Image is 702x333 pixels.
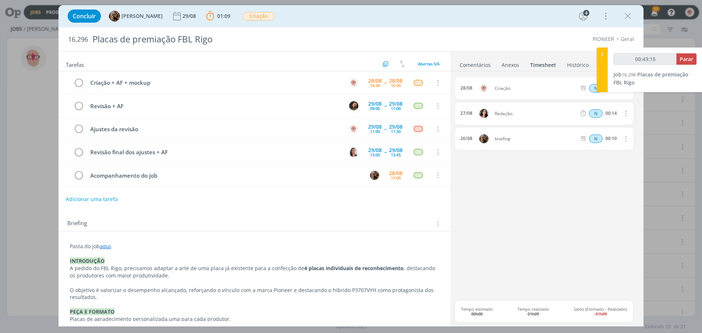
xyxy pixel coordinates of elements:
span: 01:09 [217,12,230,19]
span: Saldo (Estimado - Realizado) [574,307,627,316]
div: Ajustes da revisão [87,125,342,134]
button: Parar [676,53,697,65]
button: 4 [577,10,589,22]
span: Briefing [67,219,87,228]
div: 29/08 [389,101,403,106]
div: Criação + AF + mockup [87,78,342,87]
div: 00:10 [605,136,617,141]
img: T [479,109,488,118]
span: Criação [492,86,579,91]
div: 11:00 [391,106,401,110]
div: 26/08 [460,136,472,141]
div: Revisão + AF [87,102,342,111]
a: Histórico [567,58,589,69]
div: 28/08 [389,171,403,176]
a: Timesheet [530,58,556,69]
span: -- [384,80,386,85]
div: Horas normais [589,84,603,92]
div: 29/08 [389,124,403,129]
div: 29/08 [182,14,197,19]
span: 16.296 [68,35,88,43]
img: J [349,101,358,110]
div: Horas normais [589,135,603,143]
span: Placas de premiação FBL Rigo [614,71,688,86]
div: 29/08 [368,101,382,106]
button: C [348,147,359,158]
span: Tarefas [66,60,84,68]
div: Acompanhamento do job [87,171,363,180]
p: Pasta do job . [70,243,439,250]
div: 09:00 [370,106,380,110]
span: N [589,84,603,92]
div: 00:14 [605,111,617,116]
img: A [370,171,379,180]
span: -- [384,103,386,108]
img: A [479,134,488,143]
b: -01h09 [594,311,607,317]
a: Geral [621,35,634,42]
div: 29/08 [389,148,403,153]
span: N [589,109,603,118]
strong: placas individuais de reconhecimento [309,265,404,272]
span: Criação [242,12,275,20]
button: A [369,170,380,181]
a: Comentários [459,58,491,69]
button: J [348,100,359,111]
div: 11:00 [370,129,380,133]
div: 28/08 [460,86,472,91]
strong: INTRODUÇÃO [70,257,105,264]
div: Horas normais [589,109,603,118]
span: -- [384,150,386,155]
div: dialog [58,5,643,326]
div: 29/08 [368,148,382,153]
p: O objetivo é valorizar o desempenho alcançado, reforçando o vínculo com a marca Pioneer e destaca... [70,287,439,301]
img: C [349,148,358,157]
div: 27/08 [460,111,472,116]
button: 01:09 [204,10,232,22]
span: briefing [492,137,579,141]
button: A [348,124,359,135]
img: A [349,124,358,133]
div: 13:00 [370,153,380,157]
span: N [589,135,603,143]
button: A[PERSON_NAME] [109,11,163,22]
span: 16.296 [622,71,636,78]
img: A [349,78,358,87]
button: Criação [242,12,275,21]
span: [PERSON_NAME] [121,14,163,19]
button: Adicionar uma tarefa [65,193,118,206]
span: Parar [680,56,693,63]
div: 11:30 [391,129,401,133]
div: 14:30 [370,83,380,87]
div: 17:00 [391,176,401,180]
b: 01h09 [528,311,539,317]
strong: 4 [304,265,307,272]
span: -- [384,126,386,132]
img: A [109,11,120,22]
div: 28/08 [389,78,403,83]
button: Concluir [68,10,101,23]
p: uma para cada produtor. [70,315,439,323]
a: aqui [100,243,111,250]
div: Revisão final dos ajustes + AF [87,148,342,157]
div: Anexos [502,61,519,69]
div: 13:45 [391,153,401,157]
span: Placas de agradecimento personalizada, [70,315,169,322]
span: Concluir [73,13,96,19]
span: Tempo realizado [517,307,549,316]
img: arrow-down-up.svg [400,61,405,67]
img: A [479,84,488,93]
div: 16:30 [391,83,401,87]
a: Job16.296Placas de premiação FBL Rigo [614,71,688,86]
span: Tempo estimado [461,307,493,316]
div: 29/08 [368,124,382,129]
button: A [348,77,359,88]
b: 00h00 [471,311,483,317]
div: Placas de premiação FBL Rigo [90,30,395,48]
span: Abertas 5/6 [418,61,439,67]
div: 4 [583,10,589,16]
p: A pedido do FBL Rigo, precisamos adaptar a arte de uma placa já existente para a confecção de , d... [70,265,439,279]
span: Redação. [492,111,579,116]
a: PIONEER [593,35,614,42]
div: 28/08 [368,78,382,83]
